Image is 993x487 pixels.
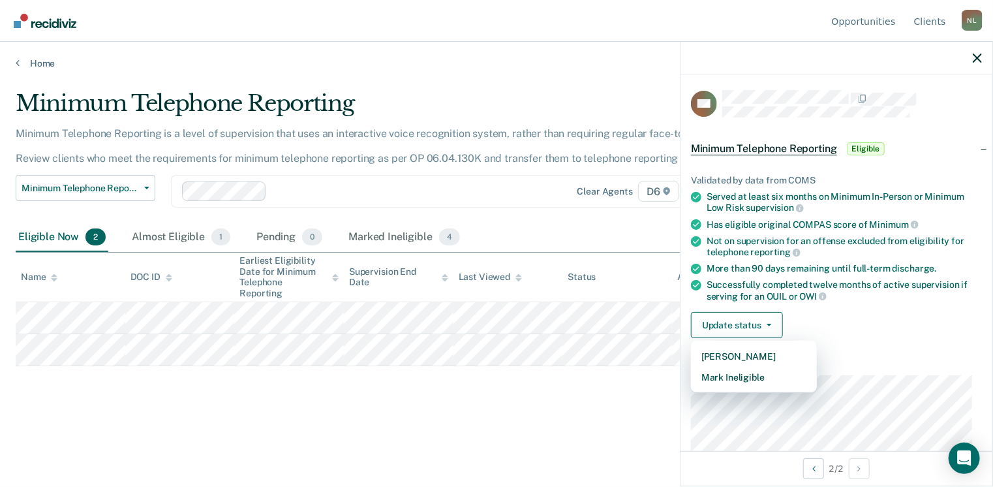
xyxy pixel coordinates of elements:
[459,272,522,283] div: Last Viewed
[691,341,817,393] div: Dropdown Menu
[691,175,982,186] div: Validated by data from COMS
[962,10,983,31] button: Profile dropdown button
[302,228,322,245] span: 0
[707,279,982,302] div: Successfully completed twelve months of active supervision if serving for an OUIL or
[962,10,983,31] div: N L
[848,142,885,155] span: Eligible
[707,263,982,274] div: More than 90 days remaining until full-term
[691,142,837,155] span: Minimum Telephone Reporting
[691,312,783,338] button: Update status
[130,272,172,283] div: DOC ID
[129,223,233,252] div: Almost Eligible
[707,236,982,258] div: Not on supervision for an offense excluded from eligibility for telephone
[751,247,801,257] span: reporting
[680,451,992,486] div: 2 / 2
[870,219,919,230] span: Minimum
[568,272,596,283] div: Status
[346,223,463,252] div: Marked Ineligible
[16,127,756,165] p: Minimum Telephone Reporting is a level of supervision that uses an interactive voice recognition ...
[21,272,57,283] div: Name
[849,458,870,479] button: Next Opportunity
[680,128,992,170] div: Minimum Telephone ReportingEligible
[638,181,679,202] span: D6
[677,272,739,283] div: Assigned to
[254,223,325,252] div: Pending
[439,228,460,245] span: 4
[707,191,982,213] div: Served at least six months on Minimum In-Person or Minimum Low Risk
[707,219,982,230] div: Has eligible original COMPAS score of
[746,202,804,213] span: supervision
[691,367,817,388] button: Mark Ineligible
[577,186,633,197] div: Clear agents
[16,90,761,127] div: Minimum Telephone Reporting
[16,223,108,252] div: Eligible Now
[691,359,982,370] dt: Supervision
[14,14,76,28] img: Recidiviz
[85,228,106,245] span: 2
[800,291,827,302] span: OWI
[22,183,139,194] span: Minimum Telephone Reporting
[949,443,980,474] div: Open Intercom Messenger
[893,263,937,274] span: discharge.
[239,255,339,299] div: Earliest Eligibility Date for Minimum Telephone Reporting
[349,266,448,289] div: Supervision End Date
[691,346,817,367] button: [PERSON_NAME]
[211,228,230,245] span: 1
[16,57,977,69] a: Home
[803,458,824,479] button: Previous Opportunity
